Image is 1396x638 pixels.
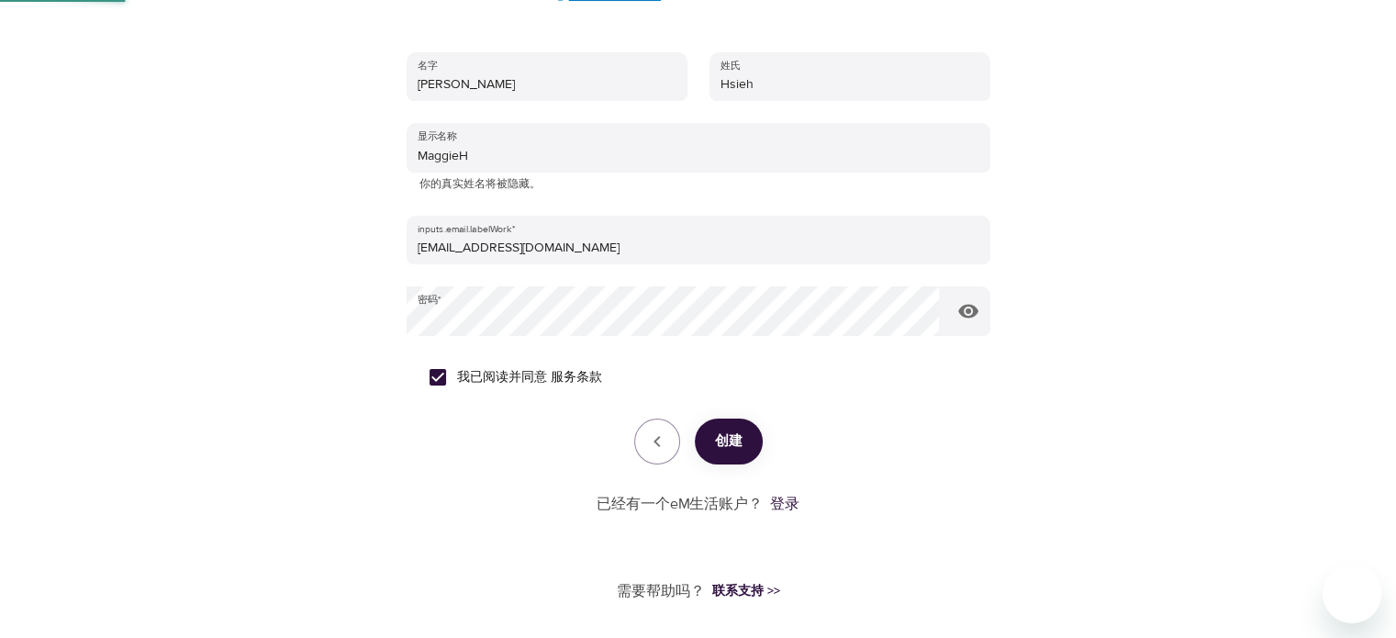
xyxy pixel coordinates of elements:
a: 登录 [770,495,799,513]
iframe: 開啟傳訊視窗按鈕 [1323,565,1381,623]
div: 联系支持 >> [712,582,780,600]
p: 需要帮助吗？ [617,581,705,602]
a: 联系支持 >> [705,582,780,600]
button: 创建 [695,419,763,465]
p: 你的真实姓名将被隐藏。 [419,175,977,194]
span: 创建 [715,430,743,453]
a: 服务条款 [551,368,602,387]
p: 已经有一个eM生活账户？ [597,494,763,515]
span: 我已阅读并同意 [457,368,602,387]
